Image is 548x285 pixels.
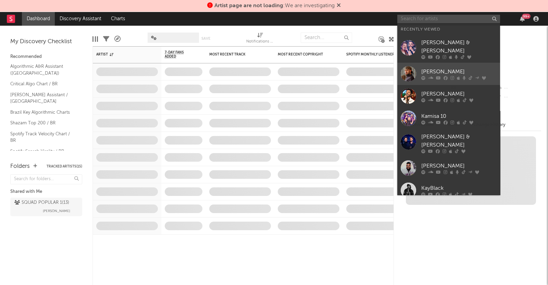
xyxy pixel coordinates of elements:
[92,29,98,49] div: Edit Columns
[10,119,75,127] a: Shazam Top 200 / BR
[214,3,283,9] span: Artist page are not loading
[10,162,30,171] div: Folders
[421,184,497,192] div: KayBlack
[10,198,82,216] a: SQUAD POPULAR 1(13)[PERSON_NAME]
[301,33,352,43] input: Search...
[397,35,500,63] a: [PERSON_NAME] & [PERSON_NAME]
[96,52,148,57] div: Artist
[14,199,69,207] div: SQUAD POPULAR 1 ( 13 )
[421,90,497,98] div: [PERSON_NAME]
[397,157,500,179] a: [PERSON_NAME]
[520,16,525,22] button: 99+
[209,52,261,57] div: Most Recent Track
[10,109,75,116] a: Brazil Key Algorithmic Charts
[10,63,75,77] a: Algorithmic A&R Assistant ([GEOGRAPHIC_DATA])
[421,112,497,120] div: Kamisa 10
[397,107,500,129] a: Kamisa 10
[214,3,335,9] span: : We are investigating
[55,12,106,26] a: Discovery Assistant
[10,188,82,196] div: Shared with Me
[10,53,82,61] div: Recommended
[43,207,70,215] span: [PERSON_NAME]
[103,29,109,49] div: Filters
[106,12,130,26] a: Charts
[496,84,541,93] div: --
[522,14,531,19] div: 99 +
[10,148,75,155] a: Spotify Search Virality / BR
[201,37,210,40] button: Save
[278,52,329,57] div: Most Recent Copyright
[10,38,82,46] div: My Discovery Checklist
[346,52,398,57] div: Spotify Monthly Listeners
[421,39,497,55] div: [PERSON_NAME] & [PERSON_NAME]
[22,12,55,26] a: Dashboard
[397,129,500,157] a: [PERSON_NAME] & [PERSON_NAME]
[10,80,75,88] a: Critical Algo Chart / BR
[397,179,500,201] a: KayBlack
[246,38,274,46] div: Notifications (Artist)
[397,63,500,85] a: [PERSON_NAME]
[337,3,341,9] span: Dismiss
[421,133,497,149] div: [PERSON_NAME] & [PERSON_NAME]
[10,130,75,144] a: Spotify Track Velocity Chart / BR
[10,174,82,184] input: Search for folders...
[47,165,82,168] button: Tracked Artists(15)
[421,162,497,170] div: [PERSON_NAME]
[165,50,192,59] span: 7-Day Fans Added
[397,15,500,23] input: Search for artists
[246,29,274,49] div: Notifications (Artist)
[421,67,497,76] div: [PERSON_NAME]
[401,25,497,34] div: Recently Viewed
[397,85,500,107] a: [PERSON_NAME]
[496,93,541,102] div: --
[10,91,75,105] a: [PERSON_NAME] Assistant / [GEOGRAPHIC_DATA]
[114,29,121,49] div: A&R Pipeline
